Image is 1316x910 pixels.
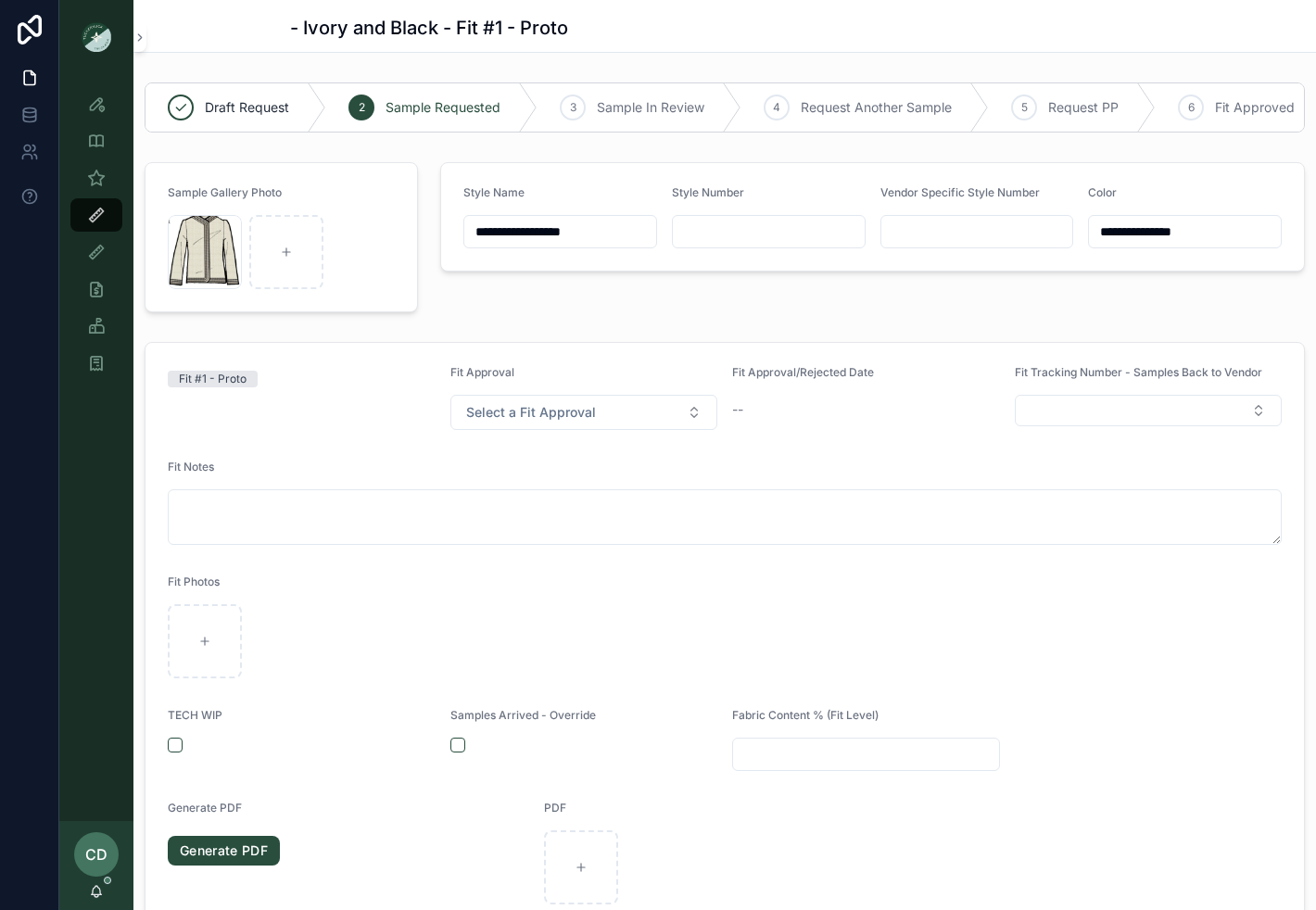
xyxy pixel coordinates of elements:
span: Request Another Sample [801,98,952,117]
span: Style Name [463,185,525,199]
span: 4 [773,100,780,115]
span: Fit Notes [168,460,214,474]
span: 5 [1021,100,1028,115]
span: Select a Fit Approval [466,403,596,422]
span: Vendor Specific Style Number [880,185,1040,199]
span: TECH WIP [168,708,222,722]
img: App logo [82,22,111,52]
span: Fit Approved [1215,98,1295,117]
h1: - Ivory and Black - Fit #1 - Proto [290,15,568,41]
span: Fit Approval/Rejected Date [732,365,874,379]
button: Select Button [1015,395,1283,426]
span: Style Number [672,185,744,199]
span: Generate PDF [168,801,242,815]
span: 6 [1188,100,1195,115]
button: Select Button [450,395,718,430]
span: Sample In Review [597,98,704,117]
span: Sample Gallery Photo [168,185,282,199]
span: Request PP [1048,98,1119,117]
div: scrollable content [59,74,133,404]
span: 3 [570,100,576,115]
span: Samples Arrived - Override [450,708,596,722]
span: Fit Approval [450,365,514,379]
span: Fit Photos [168,575,220,588]
span: Color [1088,185,1117,199]
div: Fit #1 - Proto [179,371,247,387]
span: Fit Tracking Number - Samples Back to Vendor [1015,365,1262,379]
span: -- [732,400,743,419]
a: Generate PDF [168,836,280,866]
span: Draft Request [205,98,289,117]
span: CD [85,843,108,866]
span: Fabric Content % (Fit Level) [732,708,879,722]
span: 2 [359,100,365,115]
span: PDF [544,801,566,815]
span: Sample Requested [386,98,500,117]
